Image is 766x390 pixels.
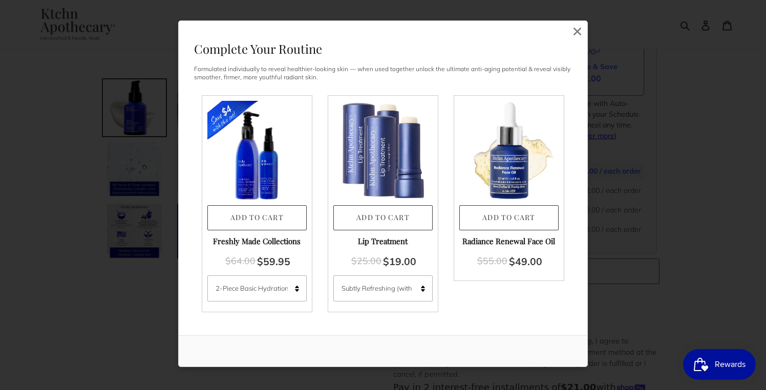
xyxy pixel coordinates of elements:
[225,255,256,266] span: $64.00
[462,235,555,247] div: Radiance Renewal Face Oil
[358,235,408,247] div: Lip Treatment
[683,349,756,380] iframe: Button to open loyalty program pop-up
[333,205,433,230] button: Add to Cart
[459,101,559,200] img: Radiance Renewal Face Oil
[459,205,559,230] button: Add to Cart
[207,101,307,200] img: Freshly Made Collections
[383,255,416,268] span: $19.00
[351,255,381,266] span: $25.00
[194,61,572,85] p: Formulated individually to reveal healthier-looking skin — when used together unlock the ultimate...
[213,235,301,247] div: Freshly Made Collections
[207,205,307,230] button: Add to Cart
[257,255,290,268] span: $59.95
[477,255,507,266] span: $55.00
[333,101,433,200] img: Lip Treatment
[567,21,587,41] a: No Thank You
[509,255,542,268] span: $49.00
[194,42,572,55] h1: Complete Your Routine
